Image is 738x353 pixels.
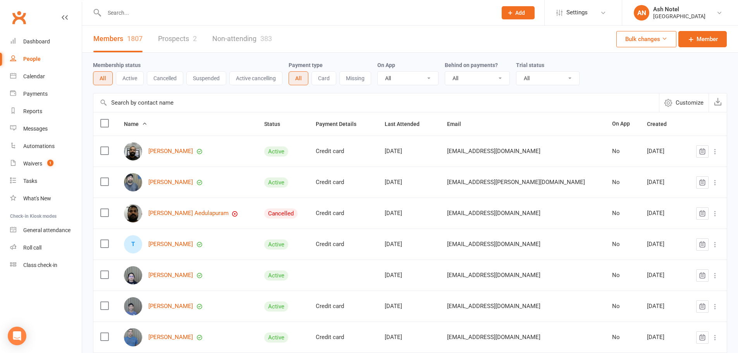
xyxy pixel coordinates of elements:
div: Credit card [316,334,370,341]
div: Active [264,301,288,312]
div: What's New [23,195,51,201]
div: [DATE] [647,148,679,155]
div: Roll call [23,245,41,251]
a: Tasks [10,172,82,190]
div: [DATE] [647,241,679,248]
span: Member [697,34,718,44]
div: Messages [23,126,48,132]
button: Name [124,119,147,129]
label: On App [377,62,395,68]
div: Active [264,146,288,157]
div: Credit card [316,241,370,248]
div: [DATE] [385,334,433,341]
span: Add [515,10,525,16]
a: Calendar [10,68,82,85]
div: No [612,241,633,248]
div: [DATE] [385,241,433,248]
div: Active [264,332,288,343]
div: [GEOGRAPHIC_DATA] [653,13,705,20]
span: [EMAIL_ADDRESS][DOMAIN_NAME] [447,237,540,251]
a: [PERSON_NAME] [148,303,193,310]
div: [DATE] [647,179,679,186]
button: Active cancelling [229,71,282,85]
th: On App [605,112,640,136]
button: Last Attended [385,119,428,129]
div: Cancelled [264,208,298,219]
div: People [23,56,41,62]
div: [DATE] [647,210,679,217]
button: All [289,71,308,85]
div: Payments [23,91,48,97]
a: Class kiosk mode [10,257,82,274]
a: Automations [10,138,82,155]
div: No [612,148,633,155]
button: Missing [339,71,371,85]
div: Calendar [23,73,45,79]
span: [EMAIL_ADDRESS][DOMAIN_NAME] [447,144,540,158]
span: [EMAIL_ADDRESS][DOMAIN_NAME] [447,206,540,220]
span: Created [647,121,675,127]
div: No [612,334,633,341]
a: Non-attending383 [212,26,272,52]
div: No [612,272,633,279]
a: People [10,50,82,68]
span: Name [124,121,147,127]
div: 383 [260,34,272,43]
div: 2 [193,34,197,43]
span: Payment Details [316,121,365,127]
div: General attendance [23,227,71,233]
div: Credit card [316,303,370,310]
div: No [612,210,633,217]
button: Card [311,71,336,85]
span: Customize [676,98,704,107]
input: Search by contact name [93,93,659,112]
a: General attendance kiosk mode [10,222,82,239]
div: Reports [23,108,42,114]
div: Credit card [316,210,370,217]
button: Status [264,119,289,129]
a: [PERSON_NAME] [148,148,193,155]
div: [DATE] [385,303,433,310]
a: [PERSON_NAME] [148,272,193,279]
div: No [612,303,633,310]
div: [DATE] [647,272,679,279]
a: Members1807 [93,26,143,52]
a: Dashboard [10,33,82,50]
div: Dashboard [23,38,50,45]
button: Active [116,71,144,85]
div: [DATE] [385,179,433,186]
img: Sayima [124,266,142,284]
div: Ash Notel [653,6,705,13]
a: Prospects2 [158,26,197,52]
div: Active [264,239,288,250]
a: Member [678,31,727,47]
img: Prashanth [124,204,142,222]
span: [EMAIL_ADDRESS][DOMAIN_NAME] [447,299,540,313]
div: Credit card [316,179,370,186]
a: Messages [10,120,82,138]
span: Status [264,121,289,127]
div: No [612,179,633,186]
button: Customize [659,93,709,112]
button: Cancelled [147,71,183,85]
div: AN [634,5,649,21]
label: Membership status [93,62,141,68]
div: [DATE] [647,303,679,310]
span: [EMAIL_ADDRESS][DOMAIN_NAME] [447,268,540,282]
a: [PERSON_NAME] Aedulapuram [148,210,229,217]
label: Trial status [516,62,544,68]
span: [EMAIL_ADDRESS][DOMAIN_NAME] [447,330,540,344]
div: Open Intercom Messenger [8,327,26,345]
div: Class check-in [23,262,57,268]
span: Last Attended [385,121,428,127]
img: Ronny [124,297,142,315]
a: Payments [10,85,82,103]
div: Tasks [23,178,37,184]
button: Suspended [186,71,226,85]
div: Teja [124,235,142,253]
input: Search... [102,7,492,18]
div: Automations [23,143,55,149]
button: Email [447,119,470,129]
div: Active [264,270,288,281]
a: Roll call [10,239,82,257]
